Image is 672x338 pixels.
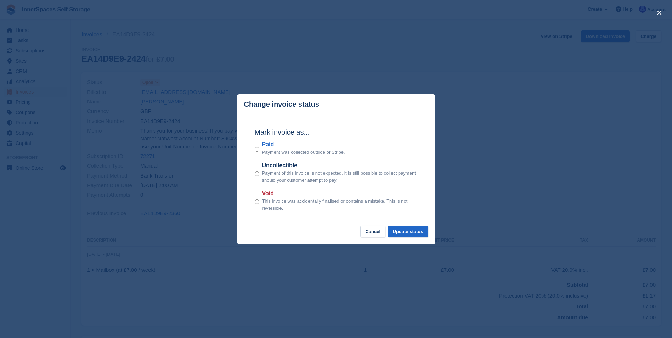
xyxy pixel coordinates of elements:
[360,226,385,237] button: Cancel
[262,140,345,149] label: Paid
[654,7,665,18] button: close
[262,198,418,212] p: This invoice was accidentally finalised or contains a mistake. This is not reversible.
[262,170,418,184] p: Payment of this invoice is not expected. It is still possible to collect payment should your cust...
[244,100,319,108] p: Change invoice status
[262,149,345,156] p: Payment was collected outside of Stripe.
[388,226,428,237] button: Update status
[262,189,418,198] label: Void
[262,161,418,170] label: Uncollectible
[255,127,418,137] h2: Mark invoice as...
